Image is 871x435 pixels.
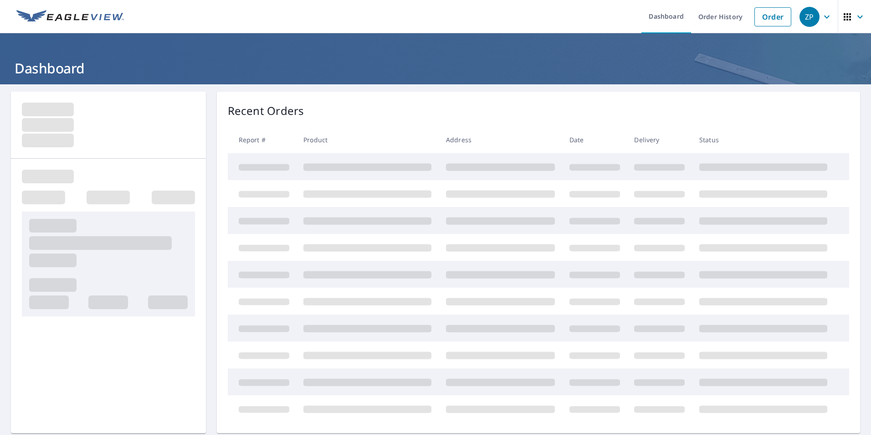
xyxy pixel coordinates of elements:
th: Address [439,126,562,153]
th: Report # [228,126,297,153]
th: Date [562,126,627,153]
h1: Dashboard [11,59,860,78]
th: Product [296,126,439,153]
img: EV Logo [16,10,124,24]
p: Recent Orders [228,103,304,119]
th: Delivery [627,126,692,153]
th: Status [692,126,835,153]
div: ZP [799,7,820,27]
a: Order [754,7,791,26]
